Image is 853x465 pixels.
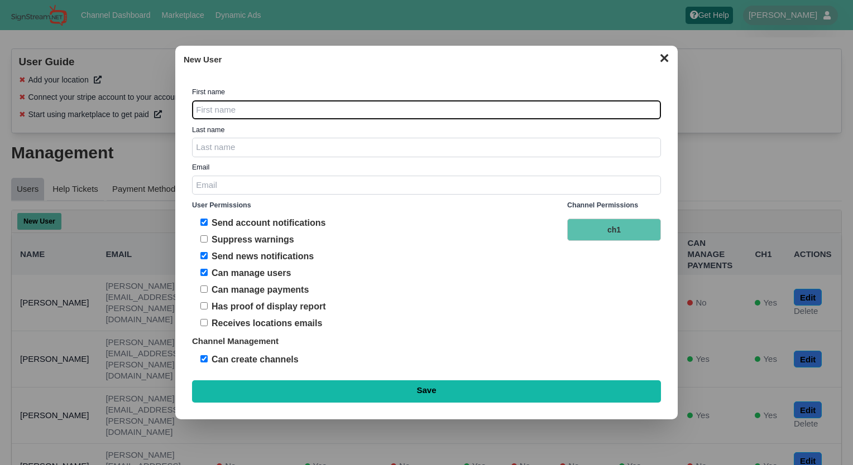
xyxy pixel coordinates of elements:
[200,319,208,326] input: Receives locations emails
[192,336,567,347] h4: Channel Management
[192,201,567,211] label: User Permissions
[200,302,208,309] input: Has proof of display report
[212,285,578,294] label: Can manage payments
[184,54,669,65] h3: New User
[200,269,208,276] input: Can manage users
[192,163,661,173] label: Email
[200,252,208,259] input: Send news notifications
[192,138,661,157] input: Last name
[212,302,578,311] label: Has proof of display report
[212,319,578,327] label: Receives locations emails
[200,235,208,243] input: Suppress warnings
[192,380,661,403] input: Save
[212,235,578,244] label: Suppress warnings
[192,100,661,120] input: First name
[653,49,675,65] button: ✕
[192,125,661,135] label: Last name
[212,355,578,364] label: Can create channels
[200,355,208,362] input: Can create channels
[567,219,661,241] div: ch1
[192,88,661,98] label: First name
[200,285,208,293] input: Can manage payments
[212,252,578,260] label: Send news notifications
[212,269,578,277] label: Can manage users
[192,176,661,195] input: Email
[567,201,661,211] label: Channel Permissions
[212,219,578,227] label: Send account notifications
[200,219,208,226] input: Send account notifications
